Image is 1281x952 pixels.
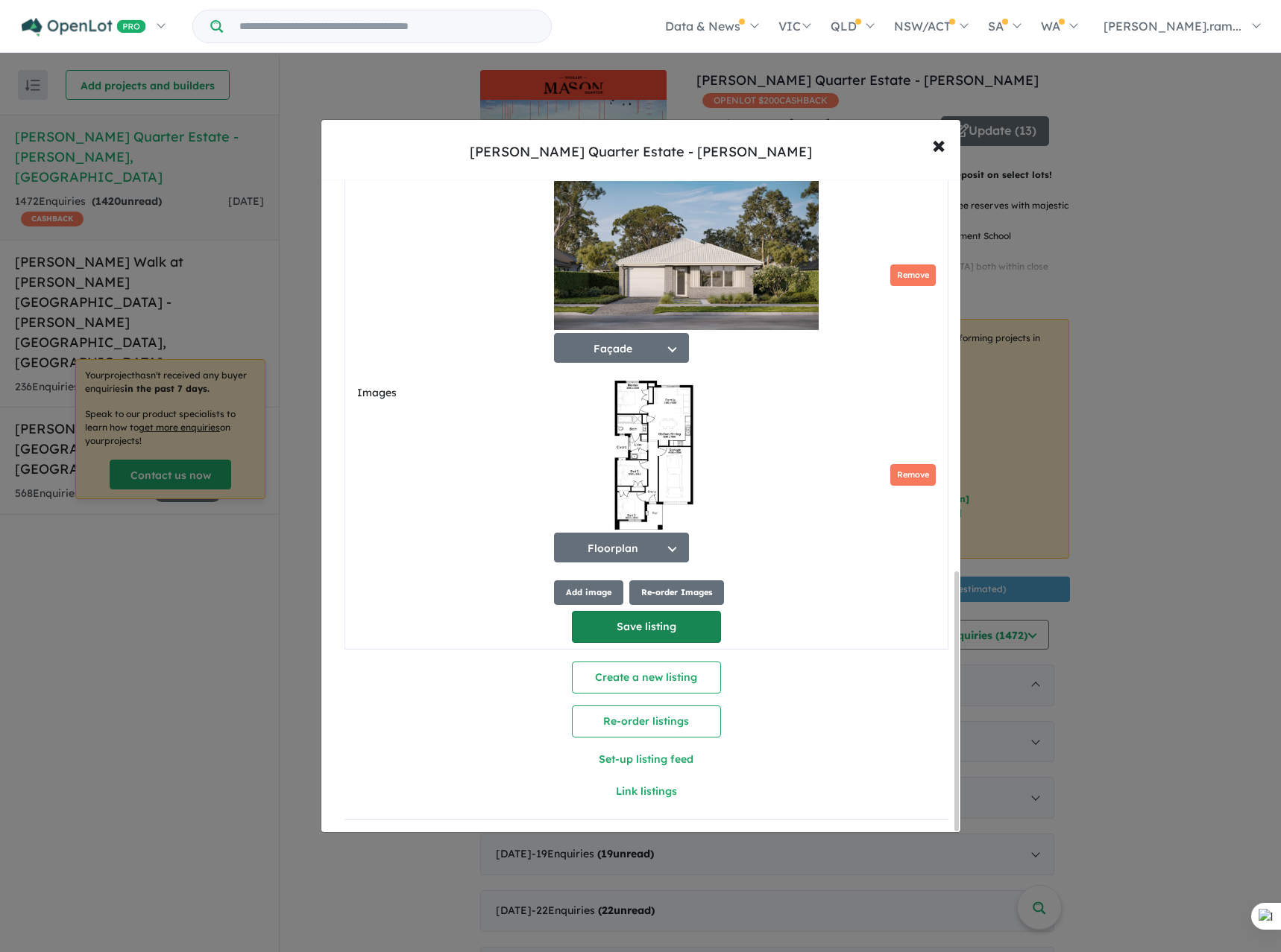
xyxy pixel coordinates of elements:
[554,181,819,330] img: Z
[572,661,721,694] button: Create a new listing
[226,10,548,42] input: Try estate name, suburb, builder or developer
[470,142,812,162] div: [PERSON_NAME] Quarter Estate - [PERSON_NAME]
[495,743,797,775] button: Set-up listing feed
[554,333,689,363] button: Façade
[572,611,721,643] button: Save listing
[1104,19,1241,34] span: [PERSON_NAME].ram...
[890,464,936,486] button: Remove
[357,384,548,402] label: Images
[495,775,797,807] button: Link listings
[554,580,623,605] button: Add image
[554,533,689,562] button: Floorplan
[22,18,146,37] img: Openlot PRO Logo White
[932,128,945,160] span: ×
[554,381,754,530] img: yuD7DX8PyV+yCTaAVhMAAAAAElFTkSuQmCC
[890,264,936,286] button: Remove
[629,580,724,605] button: Re-order Images
[572,705,721,737] button: Re-order listings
